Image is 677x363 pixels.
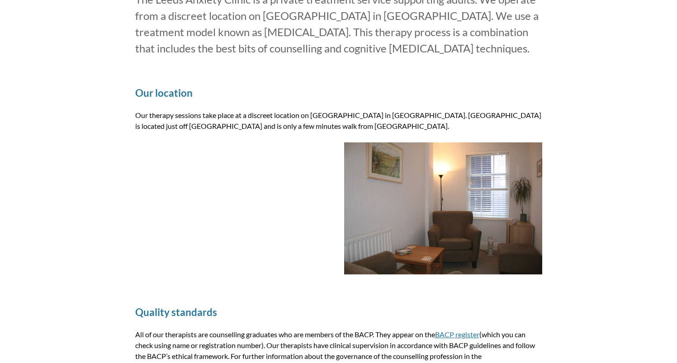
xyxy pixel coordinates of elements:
h2: Our location [135,87,542,99]
img: Therapy room [344,142,542,274]
h2: Quality standards [135,306,542,318]
iframe: Google Maps showing our location [135,142,333,276]
p: Our therapy sessions take place at a discreet location on [GEOGRAPHIC_DATA] in [GEOGRAPHIC_DATA].... [135,110,542,132]
a: BACP register [435,330,479,339]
